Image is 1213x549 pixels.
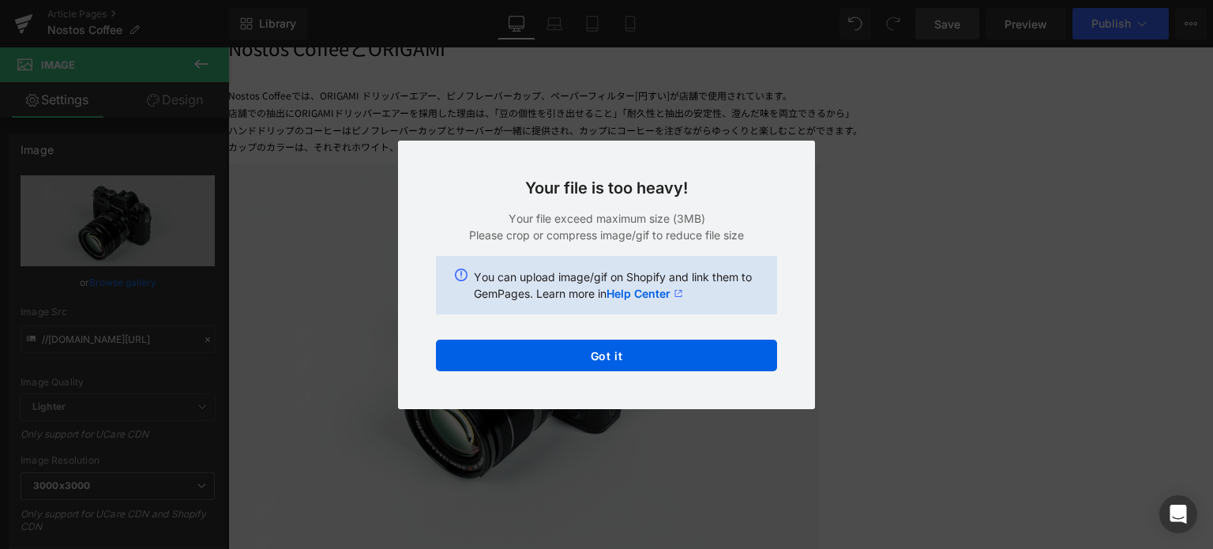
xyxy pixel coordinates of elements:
[1159,495,1197,533] div: Open Intercom Messenger
[436,179,777,197] h3: Your file is too heavy!
[474,269,758,302] p: You can upload image/gif on Shopify and link them to GemPages. Learn more in
[606,285,683,302] a: Help Center
[436,340,777,371] button: Got it
[436,210,777,227] p: Your file exceed maximum size (3MB)
[436,227,777,243] p: Please crop or compress image/gif to reduce file size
